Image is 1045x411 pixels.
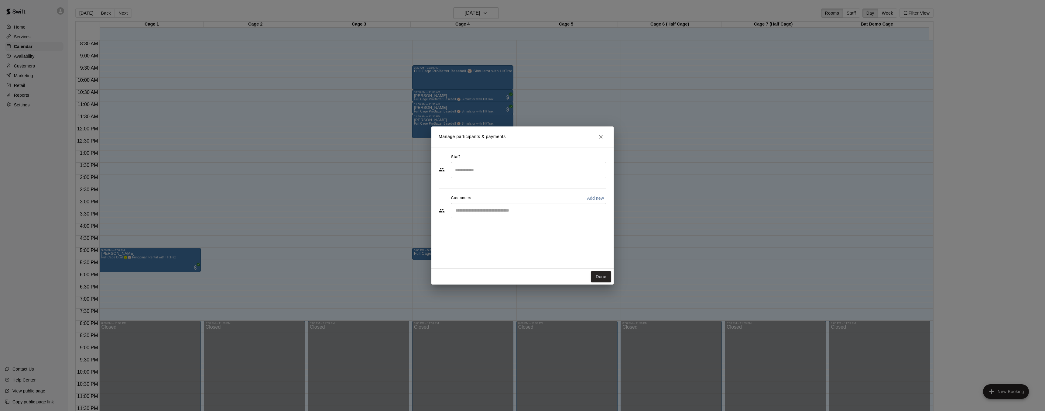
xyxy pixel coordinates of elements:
[584,193,606,203] button: Add new
[587,195,604,201] p: Add new
[439,133,506,140] p: Manage participants & payments
[439,208,445,214] svg: Customers
[439,167,445,173] svg: Staff
[451,152,460,162] span: Staff
[451,162,606,178] div: Search staff
[591,271,611,282] button: Done
[451,203,606,218] div: Start typing to search customers...
[451,193,471,203] span: Customers
[595,131,606,142] button: Close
